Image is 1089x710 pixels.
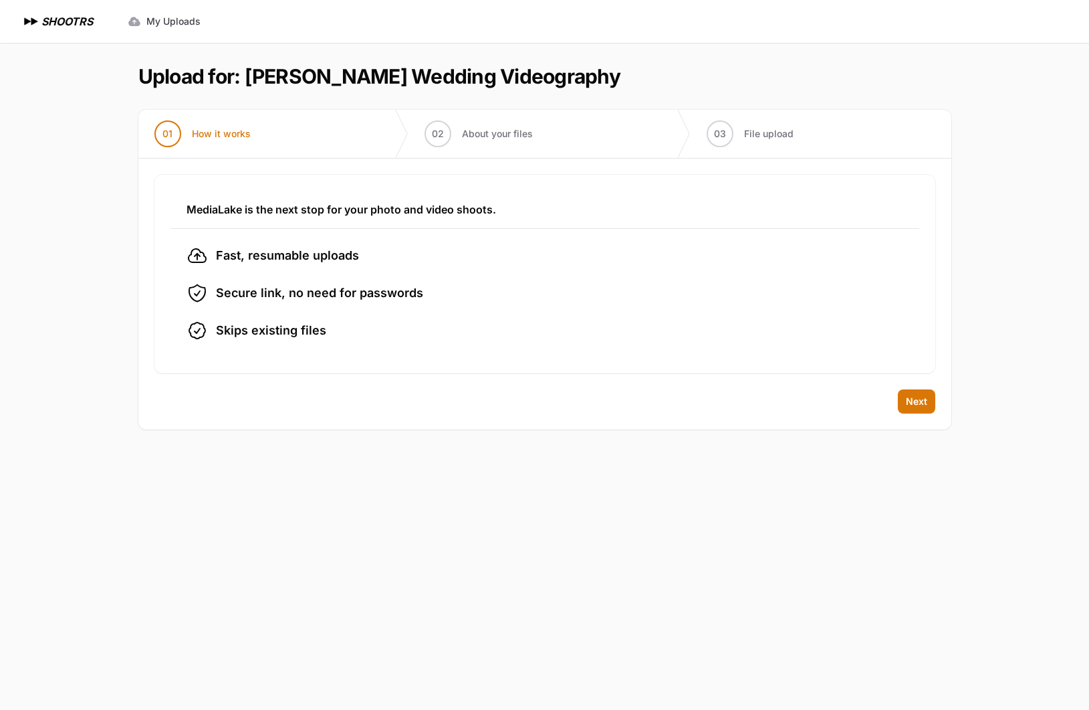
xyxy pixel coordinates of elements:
[216,321,326,340] span: Skips existing files
[714,127,726,141] span: 03
[138,64,620,88] h1: Upload for: [PERSON_NAME] Wedding Videography
[41,13,93,29] h1: SHOOTRS
[138,110,267,158] button: 01 How it works
[462,127,533,141] span: About your files
[21,13,93,29] a: SHOOTRS SHOOTRS
[906,395,927,408] span: Next
[216,246,359,265] span: Fast, resumable uploads
[192,127,251,141] span: How it works
[21,13,41,29] img: SHOOTRS
[146,15,201,28] span: My Uploads
[187,201,903,217] h3: MediaLake is the next stop for your photo and video shoots.
[216,284,423,302] span: Secure link, no need for passwords
[162,127,172,141] span: 01
[691,110,810,158] button: 03 File upload
[432,127,444,141] span: 02
[120,9,209,33] a: My Uploads
[408,110,549,158] button: 02 About your files
[898,389,935,414] button: Next
[744,127,794,141] span: File upload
